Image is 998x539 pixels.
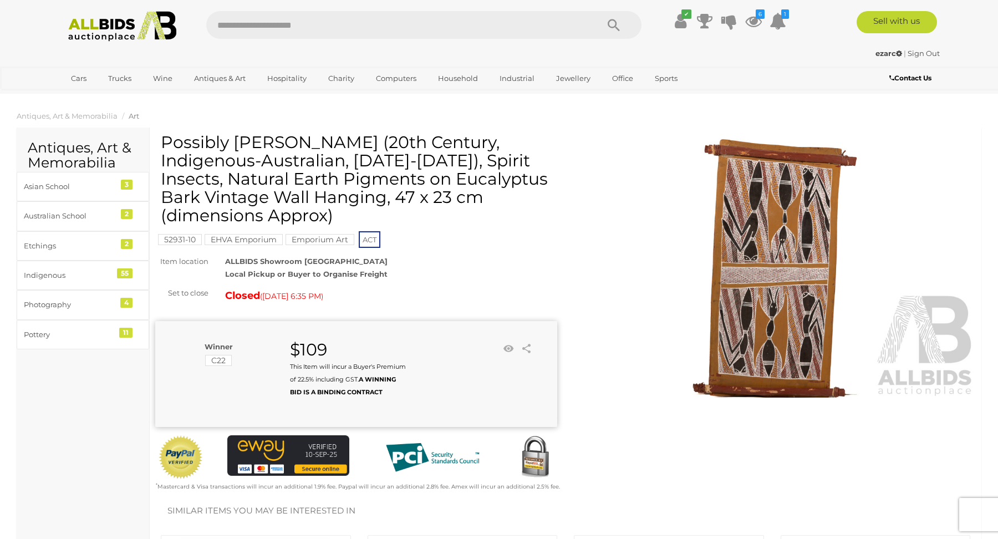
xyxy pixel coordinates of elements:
div: Item location [147,255,217,268]
a: EHVA Emporium [205,235,283,244]
a: Cars [64,69,94,88]
a: Antiques, Art & Memorabilia [17,111,118,120]
div: Photography [24,298,115,311]
small: This Item will incur a Buyer's Premium of 22.5% including GST. [290,363,406,396]
a: Household [431,69,485,88]
a: Etchings 2 [17,231,149,261]
div: 3 [121,180,133,190]
strong: $109 [290,339,327,360]
i: 6 [756,9,765,19]
mark: Emporium Art [286,234,354,245]
small: Mastercard & Visa transactions will incur an additional 1.9% fee. Paypal will incur an additional... [156,483,560,490]
div: Etchings [24,240,115,252]
a: Trucks [101,69,139,88]
a: Indigenous 55 [17,261,149,290]
span: ACT [359,231,380,248]
h1: Possibly [PERSON_NAME] (20th Century, Indigenous-Australian, [DATE]-[DATE]), Spirit Insects, Natu... [161,133,554,225]
div: 4 [120,298,133,308]
a: ✔ [672,11,689,31]
strong: Local Pickup or Buyer to Organise Freight [225,269,388,278]
b: Winner [205,342,233,351]
a: 6 [745,11,762,31]
mark: C22 [205,355,232,366]
i: 1 [781,9,789,19]
a: Sell with us [857,11,937,33]
img: PCI DSS compliant [377,435,488,480]
span: ( ) [260,292,323,301]
img: Official PayPal Seal [158,435,203,480]
div: Indigenous [24,269,115,282]
img: Possibly Norman Mangawila (20th Century, Indigenous-Australian, 1933-1991), Spirit Insects, Natur... [574,139,976,398]
b: Contact Us [889,74,931,82]
a: Computers [369,69,424,88]
div: 2 [121,209,133,219]
a: Industrial [492,69,542,88]
a: 1 [770,11,786,31]
div: Australian School [24,210,115,222]
a: Pottery 11 [17,320,149,349]
div: Set to close [147,287,217,299]
div: 11 [119,328,133,338]
div: 2 [121,239,133,249]
div: 55 [117,268,133,278]
a: [GEOGRAPHIC_DATA] [64,88,157,106]
span: [DATE] 6:35 PM [262,291,321,301]
a: Antiques & Art [187,69,253,88]
img: eWAY Payment Gateway [227,435,349,476]
strong: ezarc [875,49,902,58]
a: Australian School 2 [17,201,149,231]
a: Photography 4 [17,290,149,319]
a: 52931-10 [158,235,202,244]
a: Contact Us [889,72,934,84]
div: Pottery [24,328,115,341]
h2: Antiques, Art & Memorabilia [28,140,138,171]
strong: ALLBIDS Showroom [GEOGRAPHIC_DATA] [225,257,388,266]
a: Sign Out [908,49,940,58]
a: Wine [146,69,180,88]
img: Allbids.com.au [62,11,182,42]
a: Emporium Art [286,235,354,244]
button: Search [586,11,641,39]
div: Asian School [24,180,115,193]
a: Charity [321,69,361,88]
strong: Closed [225,289,260,302]
i: ✔ [681,9,691,19]
a: Sports [648,69,685,88]
li: Watch this item [500,340,517,357]
span: | [904,49,906,58]
a: ezarc [875,49,904,58]
a: Office [605,69,640,88]
a: Art [129,111,139,120]
h2: Similar items you may be interested in [167,506,964,516]
mark: EHVA Emporium [205,234,283,245]
a: Jewellery [549,69,598,88]
mark: 52931-10 [158,234,202,245]
a: Hospitality [260,69,314,88]
img: Secured by Rapid SSL [513,435,557,480]
a: Asian School 3 [17,172,149,201]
